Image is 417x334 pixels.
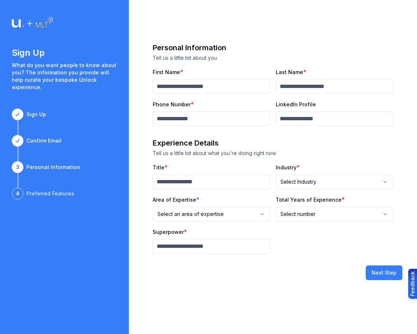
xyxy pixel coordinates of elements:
div: Sign Up [26,111,46,118]
label: Title [153,164,164,170]
h1: Sign Up [12,47,117,59]
button: Next Step [366,265,402,280]
label: Industry [276,164,297,170]
label: Phone Number [153,101,191,107]
p: Tell us a little bit about you [153,54,393,62]
h2: Personal Information [153,43,393,53]
div: 3 [12,161,23,173]
label: Total Years of Experience [276,197,342,203]
label: Last Name [276,69,303,75]
p: Tell us a little bit about what you're doing right now [153,150,393,157]
div: 4 [12,188,23,199]
label: Area of Expertise [153,197,196,203]
div: Preferred Features [26,190,74,197]
button: Provide feedback [408,269,417,299]
h2: Experience Details [153,138,393,148]
label: First Name [153,69,180,75]
p: What do you want people to know about you? The information you provide will help curate your besp... [12,62,117,91]
img: Logo [12,18,53,29]
label: Superpower [153,229,184,235]
div: Feedback [409,271,416,296]
label: LinkedIn Profile [276,101,316,107]
div: Personal Information [26,164,80,171]
div: Confirm Email [26,137,62,144]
